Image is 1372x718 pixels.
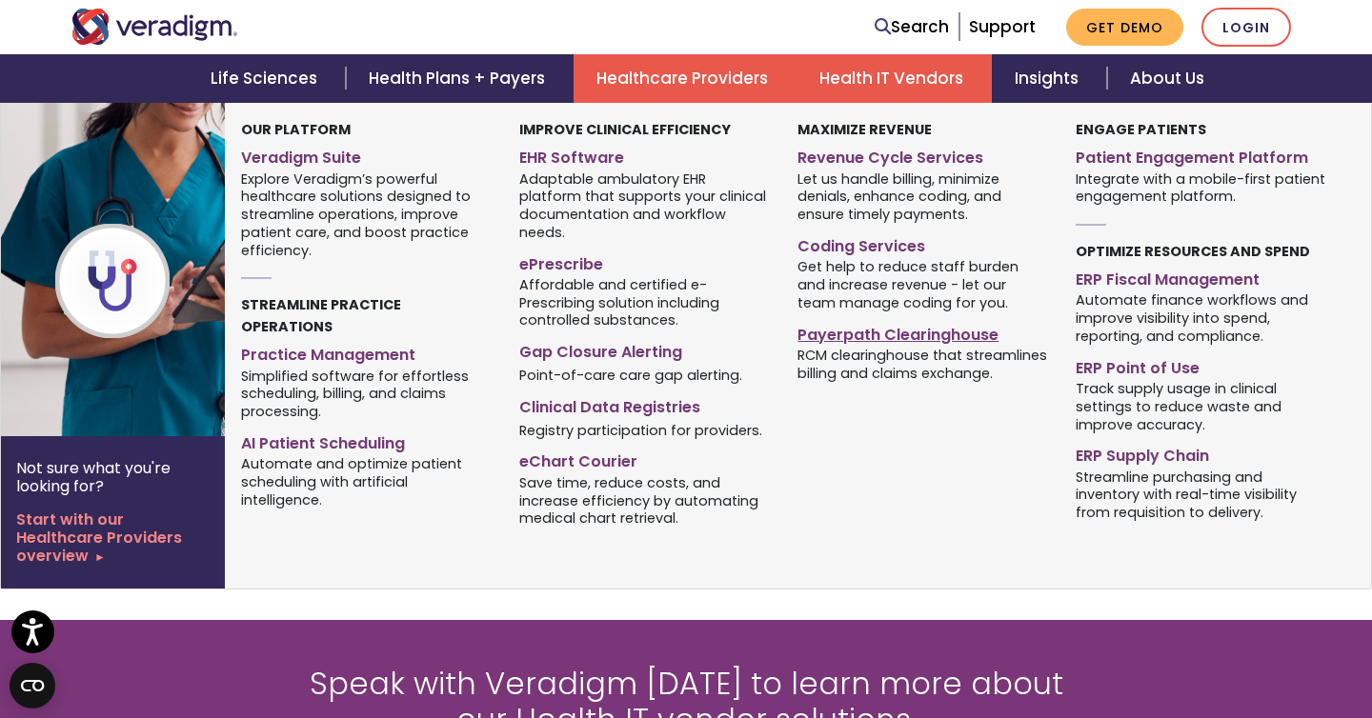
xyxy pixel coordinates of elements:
[519,120,731,139] strong: Improve Clinical Efficiency
[1076,120,1206,139] strong: Engage Patients
[519,335,769,363] a: Gap Closure Alerting
[241,454,491,509] span: Automate and optimize patient scheduling with artificial intelligence.
[1107,54,1227,103] a: About Us
[188,54,346,103] a: Life Sciences
[797,257,1047,312] span: Get help to reduce staff burden and increase revenue - let our team manage coding for you.
[797,169,1047,224] span: Let us handle billing, minimize denials, enhance coding, and ensure timely payments.
[1076,141,1325,169] a: Patient Engagement Platform
[797,120,932,139] strong: Maximize Revenue
[10,663,55,708] button: Open CMP widget
[241,366,491,421] span: Simplified software for effortless scheduling, billing, and claims processing.
[519,472,769,528] span: Save time, reduce costs, and increase efficiency by automating medical chart retrieval.
[992,54,1107,103] a: Insights
[1201,8,1291,47] a: Login
[1076,242,1310,261] strong: Optimize Resources and Spend
[241,295,401,336] strong: Streamline Practice Operations
[797,345,1047,382] span: RCM clearinghouse that streamlines billing and claims exchange.
[875,14,949,40] a: Search
[797,229,1047,257] a: Coding Services
[574,54,797,103] a: Healthcare Providers
[1076,263,1325,290] a: ERP Fiscal Management
[346,54,574,103] a: Health Plans + Payers
[519,274,769,329] span: Affordable and certified e-Prescribing solution including controlled substances.
[1076,351,1325,379] a: ERP Point of Use
[241,141,491,169] a: Veradigm Suite
[241,427,491,454] a: AI Patient Scheduling
[1,103,308,436] img: Healthcare Provider
[1076,290,1325,346] span: Automate finance workflows and improve visibility into spend, reporting, and compliance.
[519,141,769,169] a: EHR Software
[16,459,210,495] p: Not sure what you're looking for?
[1066,9,1183,46] a: Get Demo
[519,248,769,275] a: ePrescribe
[519,445,769,472] a: eChart Courier
[1076,439,1325,467] a: ERP Supply Chain
[1076,378,1325,433] span: Track supply usage in clinical settings to reduce waste and improve accuracy.
[969,15,1036,38] a: Support
[797,318,1047,346] a: Payerpath Clearinghouse
[519,365,742,384] span: Point-of-care care gap alerting.
[16,510,210,566] a: Start with our Healthcare Providers overview
[519,169,769,241] span: Adaptable ambulatory EHR platform that supports your clinical documentation and workflow needs.
[1006,600,1349,695] iframe: Drift Chat Widget
[1076,169,1325,206] span: Integrate with a mobile-first patient engagement platform.
[797,54,992,103] a: Health IT Vendors
[519,390,769,418] a: Clinical Data Registries
[71,9,238,45] img: Veradigm logo
[797,141,1047,169] a: Revenue Cycle Services
[241,338,491,366] a: Practice Management
[241,169,491,259] span: Explore Veradigm’s powerful healthcare solutions designed to streamline operations, improve patie...
[241,120,351,139] strong: Our Platform
[1076,467,1325,522] span: Streamline purchasing and inventory with real-time visibility from requisition to delivery.
[519,420,762,439] span: Registry participation for providers.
